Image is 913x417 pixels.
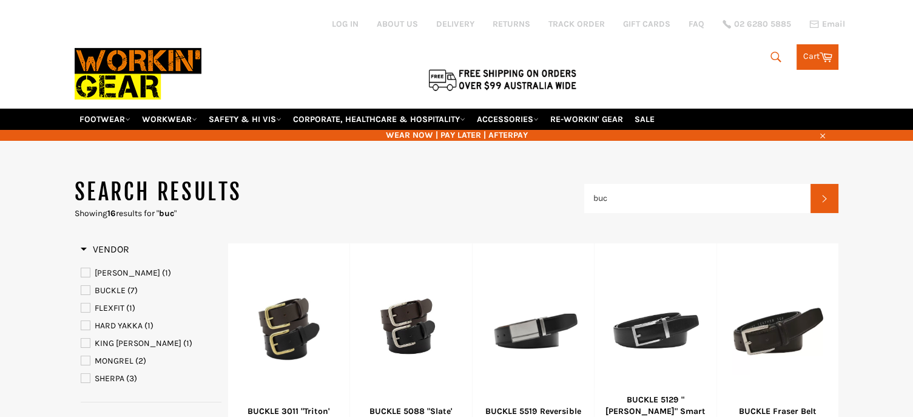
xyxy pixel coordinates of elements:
[95,303,124,313] span: FLEXFIT
[545,109,628,130] a: RE-WORKIN' GEAR
[95,356,133,366] span: MONGREL
[472,109,544,130] a: ACCESSORIES
[95,320,143,331] span: HARD YAKKA
[623,18,670,30] a: GIFT CARDS
[95,285,126,296] span: BUCKLE
[288,109,470,130] a: CORPORATE, HEALTHCARE & HOSPITALITY
[159,208,174,219] strong: buc
[797,44,838,70] a: Cart
[81,372,221,385] a: SHERPA
[81,354,221,368] a: MONGREL
[734,20,791,29] span: 02 6280 5885
[95,373,124,384] span: SHERPA
[126,373,137,384] span: (3)
[81,266,221,280] a: BISLEY
[332,19,359,29] a: Log in
[426,67,578,92] img: Flat $9.95 shipping Australia wide
[584,184,811,213] input: Search
[95,338,181,348] span: KING [PERSON_NAME]
[81,302,221,315] a: FLEXFIT
[137,109,202,130] a: WORKWEAR
[204,109,286,130] a: SAFETY & HI VIS
[95,268,160,278] span: [PERSON_NAME]
[436,18,474,30] a: DELIVERY
[75,177,584,208] h1: Search results
[822,20,845,29] span: Email
[75,39,201,108] img: Workin Gear leaders in Workwear, Safety Boots, PPE, Uniforms. Australia's No.1 in Workwear
[809,19,845,29] a: Email
[75,208,584,219] p: Showing results for " "
[162,268,171,278] span: (1)
[135,356,146,366] span: (2)
[107,208,116,219] strong: 16
[183,338,192,348] span: (1)
[493,18,530,30] a: RETURNS
[723,20,791,29] a: 02 6280 5885
[377,18,418,30] a: ABOUT US
[81,284,221,297] a: BUCKLE
[630,109,659,130] a: SALE
[548,18,605,30] a: TRACK ORDER
[81,243,129,256] h3: Vendor
[126,303,135,313] span: (1)
[127,285,138,296] span: (7)
[81,337,221,350] a: KING GEE
[689,18,704,30] a: FAQ
[75,109,135,130] a: FOOTWEAR
[81,319,221,333] a: HARD YAKKA
[75,129,839,141] span: WEAR NOW | PAY LATER | AFTERPAY
[144,320,153,331] span: (1)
